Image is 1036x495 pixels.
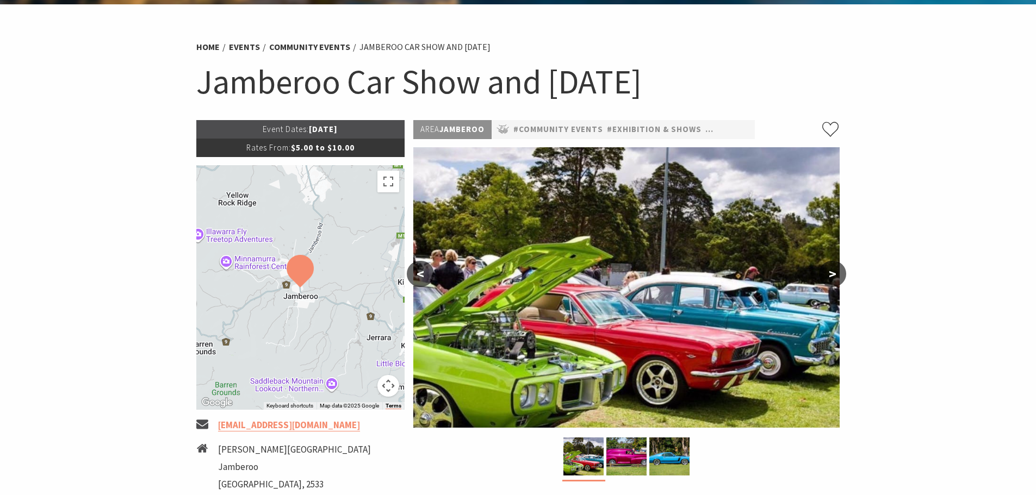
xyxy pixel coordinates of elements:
a: Events [229,41,260,53]
button: < [407,261,434,287]
a: [EMAIL_ADDRESS][DOMAIN_NAME] [218,419,360,431]
a: Terms (opens in new tab) [386,403,401,409]
p: [DATE] [196,120,405,139]
button: > [819,261,846,287]
span: Rates From: [246,142,291,153]
img: Jamberoo Car Show [413,147,840,428]
a: #Community Events [513,123,603,136]
span: Map data ©2025 Google [320,403,379,409]
span: Area [420,124,439,134]
span: Event Dates: [263,124,309,134]
li: Jamberoo [218,460,371,474]
li: Jamberoo Car Show and [DATE] [359,40,491,54]
button: Toggle fullscreen view [377,171,399,192]
h1: Jamberoo Car Show and [DATE] [196,60,840,104]
img: Google [199,396,235,410]
a: #Exhibition & Shows [607,123,702,136]
a: Open this area in Google Maps (opens a new window) [199,396,235,410]
a: Community Events [269,41,350,53]
p: Jamberoo [413,120,492,139]
img: Pink Car [606,437,647,475]
button: Map camera controls [377,375,399,397]
a: Home [196,41,220,53]
img: Jamberoo Car Show [563,437,604,475]
li: [PERSON_NAME][GEOGRAPHIC_DATA] [218,442,371,457]
p: $5.00 to $10.00 [196,139,405,157]
img: Blue Car [649,437,690,475]
li: [GEOGRAPHIC_DATA], 2533 [218,477,371,492]
a: #Festivals [705,123,755,136]
button: Keyboard shortcuts [266,402,313,410]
